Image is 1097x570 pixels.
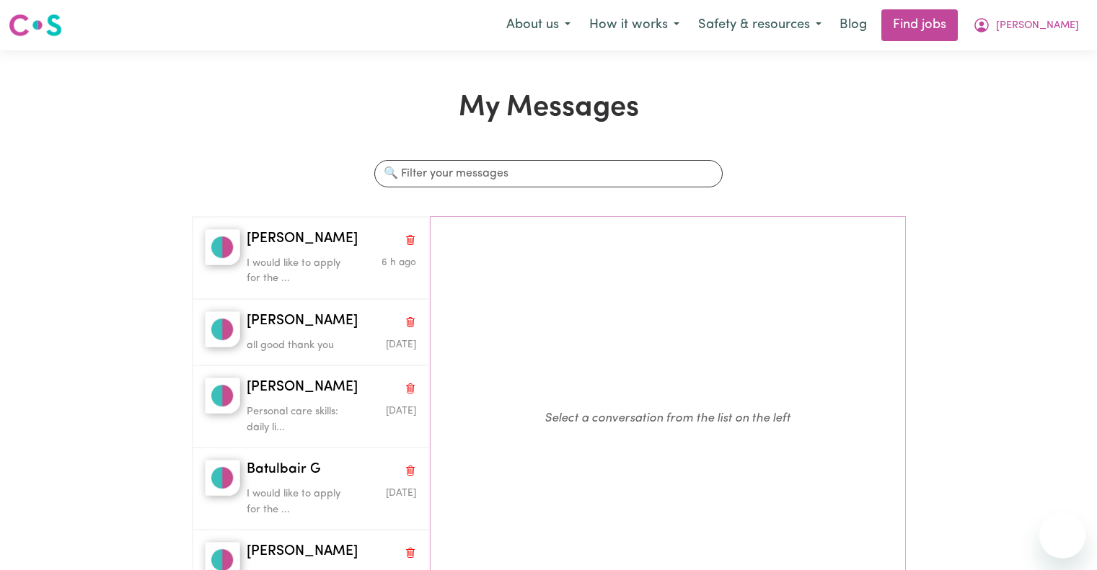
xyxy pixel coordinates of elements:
button: Cornelia V[PERSON_NAME]Delete conversationall good thank youMessage sent on September 0, 2025 [193,299,429,365]
button: Batulbair GBatulbair GDelete conversationI would like to apply for the ...Message sent on Septemb... [193,447,429,530]
button: Delete conversation [404,230,417,249]
button: My Account [964,10,1088,40]
em: Select a conversation from the list on the left [545,412,790,424]
img: Dominica V [205,378,240,414]
span: Message sent on September 0, 2025 [386,489,416,498]
button: Dominica V[PERSON_NAME]Delete conversationPersonal care skills: daily li...Message sent on Septem... [193,365,429,447]
p: Personal care skills: daily li... [247,404,360,435]
span: [PERSON_NAME] [247,542,358,563]
img: Cornelia V [205,311,240,347]
button: Delete conversation [404,312,417,331]
span: Message sent on September 1, 2025 [382,258,416,267]
a: Blog [831,9,876,41]
p: I would like to apply for the ... [247,256,360,287]
button: Jennifer S[PERSON_NAME]Delete conversationI would like to apply for the ...Message sent on Septem... [193,217,429,299]
button: Delete conversation [404,461,417,480]
span: [PERSON_NAME] [247,378,358,398]
span: [PERSON_NAME] [247,229,358,250]
img: Jennifer S [205,229,240,265]
span: Message sent on September 0, 2025 [386,406,416,416]
a: Careseekers logo [9,9,62,42]
iframe: Button to launch messaging window [1039,512,1085,558]
a: Find jobs [881,9,958,41]
button: Delete conversation [404,543,417,562]
span: [PERSON_NAME] [996,18,1079,34]
img: Careseekers logo [9,12,62,38]
span: Message sent on September 0, 2025 [386,340,416,349]
span: [PERSON_NAME] [247,311,358,332]
button: Safety & resources [689,10,831,40]
button: Delete conversation [404,379,417,398]
button: How it works [580,10,689,40]
h1: My Messages [192,91,906,125]
span: Batulbair G [247,460,320,481]
button: About us [497,10,580,40]
img: Batulbair G [205,460,240,496]
p: I would like to apply for the ... [247,486,360,517]
p: all good thank you [247,338,360,354]
input: 🔍 Filter your messages [374,160,723,187]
